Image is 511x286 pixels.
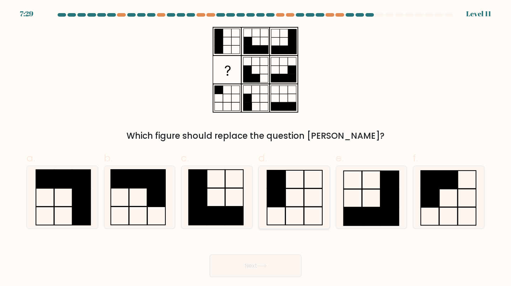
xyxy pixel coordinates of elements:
[31,130,480,142] div: Which figure should replace the question [PERSON_NAME]?
[20,8,33,19] div: 7:29
[27,151,35,165] span: a.
[466,8,491,19] div: Level 11
[104,151,112,165] span: b.
[210,254,301,277] button: Next
[413,151,418,165] span: f.
[336,151,343,165] span: e.
[258,151,267,165] span: d.
[181,151,189,165] span: c.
